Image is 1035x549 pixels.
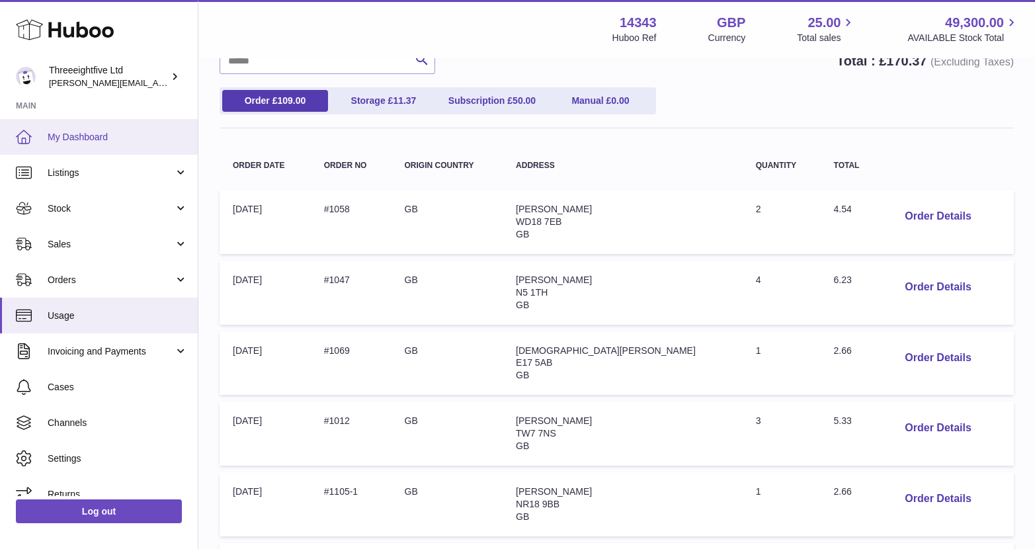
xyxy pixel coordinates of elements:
[516,511,529,522] span: GB
[277,95,306,106] span: 109.00
[708,32,746,44] div: Currency
[48,310,188,322] span: Usage
[439,90,545,112] a: Subscription £50.00
[392,401,503,466] td: GB
[907,14,1019,44] a: 49,300.00 AVAILABLE Stock Total
[743,148,821,183] th: Quantity
[612,32,657,44] div: Huboo Ref
[49,77,265,88] span: [PERSON_NAME][EMAIL_ADDRESS][DOMAIN_NAME]
[894,486,981,513] button: Order Details
[894,345,981,372] button: Order Details
[516,370,529,380] span: GB
[894,203,981,230] button: Order Details
[311,331,392,396] td: #1069
[834,415,852,426] span: 5.33
[516,441,529,451] span: GB
[516,274,592,285] span: [PERSON_NAME]
[48,167,174,179] span: Listings
[837,54,1014,68] strong: Total : £
[220,331,311,396] td: [DATE]
[16,499,182,523] a: Log out
[894,274,981,301] button: Order Details
[393,95,416,106] span: 11.37
[945,14,1004,32] span: 49,300.00
[16,67,36,87] img: james@threeeightfive.co
[331,90,436,112] a: Storage £11.37
[220,190,311,254] td: [DATE]
[931,56,1014,67] span: (Excluding Taxes)
[516,499,559,509] span: NR18 9BB
[311,401,392,466] td: #1012
[48,131,188,144] span: My Dashboard
[717,14,745,32] strong: GBP
[516,357,552,368] span: E17 5AB
[392,472,503,536] td: GB
[743,261,821,325] td: 4
[311,148,392,183] th: Order no
[743,401,821,466] td: 3
[222,90,328,112] a: Order £109.00
[220,261,311,325] td: [DATE]
[220,472,311,536] td: [DATE]
[392,190,503,254] td: GB
[48,238,174,251] span: Sales
[516,229,529,239] span: GB
[392,261,503,325] td: GB
[48,202,174,215] span: Stock
[611,95,629,106] span: 0.00
[48,345,174,358] span: Invoicing and Payments
[834,274,852,285] span: 6.23
[834,486,852,497] span: 2.66
[49,64,168,89] div: Threeeightfive Ltd
[516,204,592,214] span: [PERSON_NAME]
[220,401,311,466] td: [DATE]
[620,14,657,32] strong: 14343
[516,486,592,497] span: [PERSON_NAME]
[513,95,536,106] span: 50.00
[220,148,311,183] th: Order Date
[48,274,174,286] span: Orders
[311,472,392,536] td: #1105-1
[392,331,503,396] td: GB
[48,417,188,429] span: Channels
[743,472,821,536] td: 1
[392,148,503,183] th: Origin Country
[48,488,188,501] span: Returns
[311,190,392,254] td: #1058
[516,415,592,426] span: [PERSON_NAME]
[548,90,653,112] a: Manual £0.00
[886,54,927,68] span: 170.37
[311,261,392,325] td: #1047
[516,428,556,439] span: TW7 7NS
[516,345,696,356] span: [DEMOGRAPHIC_DATA][PERSON_NAME]
[48,452,188,465] span: Settings
[48,381,188,394] span: Cases
[807,14,841,32] span: 25.00
[743,331,821,396] td: 1
[797,32,856,44] span: Total sales
[516,287,548,298] span: N5 1TH
[516,216,561,227] span: WD18 7EB
[797,14,856,44] a: 25.00 Total sales
[834,204,852,214] span: 4.54
[894,415,981,442] button: Order Details
[834,345,852,356] span: 2.66
[503,148,743,183] th: Address
[743,190,821,254] td: 2
[516,300,529,310] span: GB
[907,32,1019,44] span: AVAILABLE Stock Total
[821,148,882,183] th: Total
